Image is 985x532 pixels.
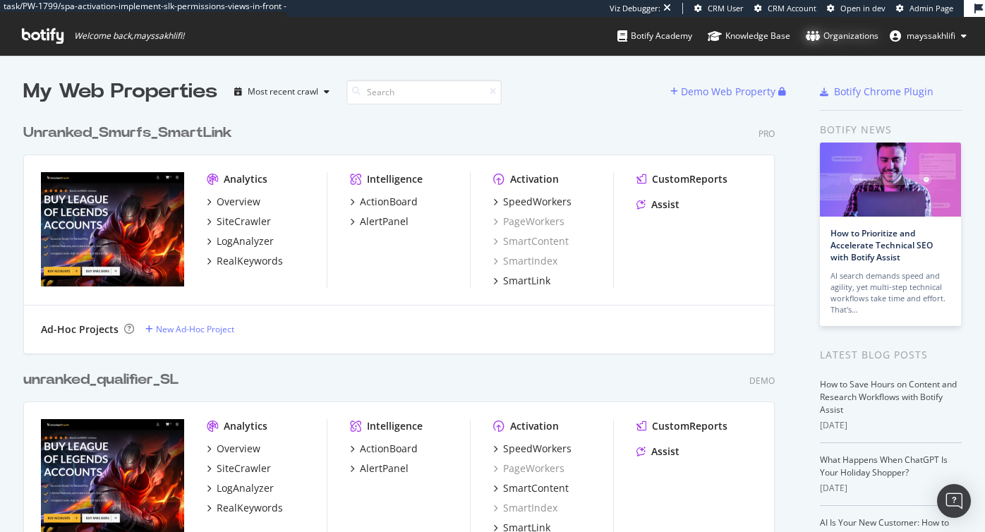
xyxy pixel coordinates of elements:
[754,3,816,14] a: CRM Account
[694,3,744,14] a: CRM User
[937,484,971,518] div: Open Intercom Messenger
[896,3,953,14] a: Admin Page
[708,29,790,43] div: Knowledge Base
[827,3,886,14] a: Open in dev
[806,29,878,43] div: Organizations
[907,30,955,42] span: mayssakhlifi
[878,25,978,47] button: mayssakhlifi
[617,29,692,43] div: Botify Academy
[840,3,886,13] span: Open in dev
[806,17,878,55] a: Organizations
[768,3,816,13] span: CRM Account
[617,17,692,55] a: Botify Academy
[910,3,953,13] span: Admin Page
[610,3,660,14] div: Viz Debugger:
[708,17,790,55] a: Knowledge Base
[74,30,184,42] span: Welcome back, mayssakhlifi !
[708,3,744,13] span: CRM User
